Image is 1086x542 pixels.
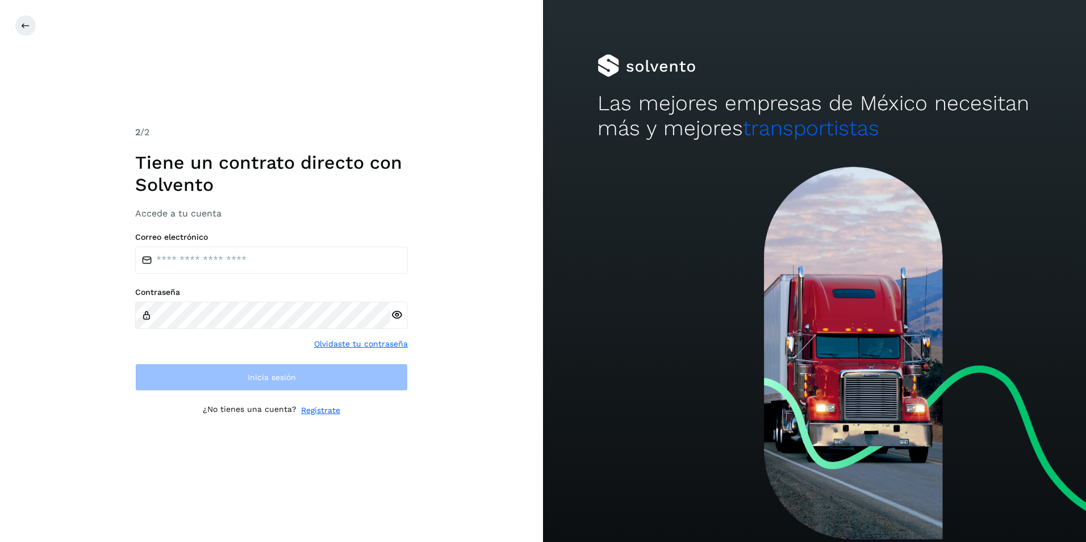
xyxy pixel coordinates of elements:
[301,405,340,416] a: Regístrate
[743,116,879,140] span: transportistas
[314,338,408,350] a: Olvidaste tu contraseña
[598,91,1032,141] h2: Las mejores empresas de México necesitan más y mejores
[135,127,140,137] span: 2
[135,287,408,297] label: Contraseña
[135,232,408,242] label: Correo electrónico
[135,364,408,391] button: Inicia sesión
[135,126,408,139] div: /2
[135,152,408,195] h1: Tiene un contrato directo con Solvento
[203,405,296,416] p: ¿No tienes una cuenta?
[248,373,296,381] span: Inicia sesión
[135,208,408,219] h3: Accede a tu cuenta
